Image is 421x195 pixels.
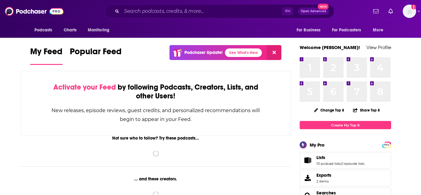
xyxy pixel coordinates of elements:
span: Charts [64,26,77,34]
span: For Business [297,26,321,34]
div: New releases, episode reviews, guest credits, and personalized recommendations will begin to appe... [51,106,261,124]
span: PRO [383,143,390,147]
div: My Pro [310,142,325,148]
div: ... and these creators. [20,176,291,182]
span: Open Advanced [301,10,326,13]
a: Popular Feed [70,46,122,65]
span: ⌘ K [282,7,293,15]
a: Show notifications dropdown [371,6,381,16]
span: My Feed [30,46,62,60]
button: open menu [292,24,328,36]
button: Show profile menu [403,5,416,18]
span: Exports [302,174,314,182]
button: Change Top 8 [310,106,348,114]
img: Podchaser - Follow, Share and Rate Podcasts [5,5,63,17]
svg: Add a profile image [411,5,416,9]
a: Welcome [PERSON_NAME]! [300,44,360,50]
a: Lists [302,156,314,165]
span: Logged in as broadleafbooks_ [403,5,416,18]
span: Lists [300,152,391,168]
a: Show notifications dropdown [386,6,395,16]
div: Search podcasts, credits, & more... [105,4,334,18]
span: For Podcasters [332,26,361,34]
span: More [373,26,383,34]
span: Monitoring [88,26,109,34]
span: Podcasts [34,26,52,34]
button: open menu [30,24,60,36]
span: Exports [316,172,331,178]
a: See What's New [225,48,262,57]
a: My Feed [30,46,62,65]
a: View Profile [366,44,391,50]
button: open menu [328,24,370,36]
img: User Profile [403,5,416,18]
span: 2 items [316,179,331,183]
span: Lists [316,155,325,160]
button: Share Top 8 [353,104,380,116]
span: Popular Feed [70,46,122,60]
a: Lists [316,155,364,160]
a: PRO [383,142,390,147]
input: Search podcasts, credits, & more... [122,6,282,16]
a: 10 podcast lists [316,161,341,166]
a: 0 episode lists [341,161,364,166]
button: open menu [369,24,391,36]
a: Charts [60,24,80,36]
button: open menu [84,24,117,36]
p: Podchaser Update! [184,50,223,55]
span: Activate your Feed [53,83,116,92]
span: New [318,4,329,9]
div: by following Podcasts, Creators, Lists, and other Users! [51,83,261,101]
div: Not sure who to follow? Try these podcasts... [20,136,291,141]
a: Exports [300,170,391,186]
a: Create My Top 8 [300,121,391,129]
button: Open AdvancedNew [298,8,329,15]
